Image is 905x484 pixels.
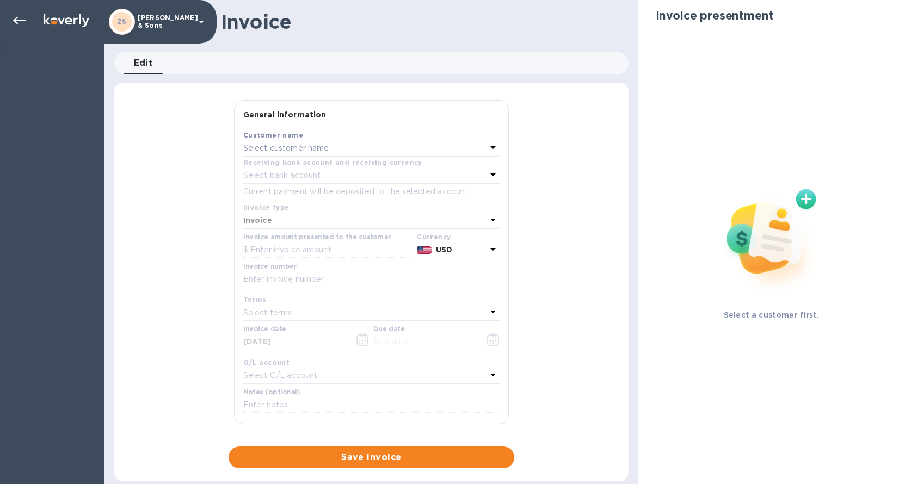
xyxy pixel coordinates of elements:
img: Logo [44,14,89,27]
h2: Invoice presentment [656,9,774,22]
b: ZS [117,17,127,26]
p: Select G/L account [243,370,317,381]
label: Invoice number [243,263,297,270]
img: USD [417,246,432,254]
input: Due date [373,334,476,350]
b: Currency [417,233,451,241]
b: Invoice [243,216,272,225]
label: Invoice date [243,326,286,333]
b: Receiving bank account and receiving currency [243,158,422,166]
button: Save invoice [229,446,514,468]
b: Terms [243,295,267,303]
label: Notes (optional) [243,389,300,395]
p: Select bank account [243,170,321,181]
p: Select terms [243,307,292,319]
b: Customer name [243,131,303,139]
b: Invoice type [243,203,290,212]
p: Current payment will be deposited to the selected account [243,186,500,197]
span: Edit [134,55,153,71]
p: Select a customer first. [724,309,820,320]
b: General information [243,110,327,119]
b: G/L account [243,358,290,367]
p: Select customer name [243,142,329,154]
span: Save invoice [237,451,506,464]
input: Select date [243,334,346,350]
label: Invoice amount presented to the customer [243,234,391,240]
h1: Invoice [221,10,291,33]
input: $ Enter invoice amount [243,242,413,258]
input: Enter notes [243,397,500,413]
b: USD [436,245,452,254]
label: Due date [373,326,404,333]
input: Enter invoice number [243,271,500,288]
p: [PERSON_NAME] & Sons [138,14,192,29]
